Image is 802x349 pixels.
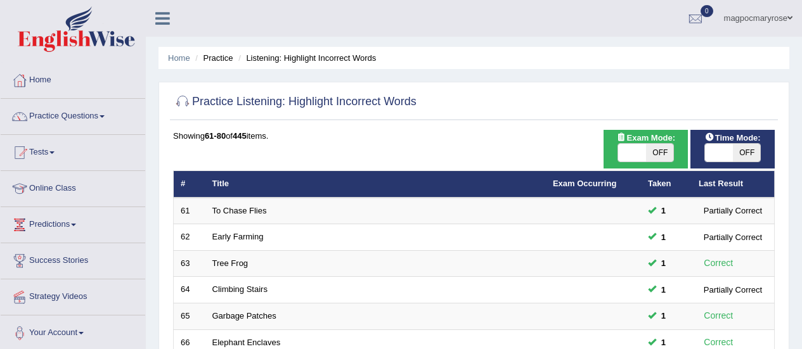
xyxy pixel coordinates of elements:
a: Tree Frog [212,258,249,268]
a: Practice Questions [1,99,145,130]
a: Garbage Patches [212,311,276,320]
a: Success Stories [1,243,145,275]
a: Home [1,63,145,94]
a: Predictions [1,207,145,239]
td: 62 [174,224,205,251]
div: Correct [699,256,739,270]
span: You can still take this question [656,204,671,217]
td: 64 [174,277,205,303]
a: Strategy Videos [1,279,145,311]
span: Exam Mode: [612,131,680,144]
th: Title [205,171,546,198]
li: Practice [192,52,233,64]
a: Climbing Stairs [212,284,268,294]
a: Early Farming [212,232,264,241]
div: Partially Correct [699,283,767,296]
li: Listening: Highlight Incorrect Words [235,52,376,64]
div: Correct [699,308,739,323]
span: You can still take this question [656,309,671,322]
td: 61 [174,198,205,224]
span: You can still take this question [656,231,671,244]
b: 445 [233,131,247,141]
span: You can still take this question [656,257,671,270]
div: Show exams occurring in exams [604,130,688,168]
a: To Chase Flies [212,206,267,215]
b: 61-80 [205,131,226,141]
th: Taken [641,171,692,198]
span: OFF [733,144,761,162]
div: Showing of items. [173,130,775,142]
a: Exam Occurring [553,179,616,188]
td: 65 [174,303,205,330]
a: Your Account [1,315,145,347]
div: Partially Correct [699,231,767,244]
a: Online Class [1,171,145,203]
span: Time Mode: [700,131,766,144]
a: Elephant Enclaves [212,338,281,347]
a: Home [168,53,190,63]
th: # [174,171,205,198]
h2: Practice Listening: Highlight Incorrect Words [173,92,417,111]
div: Partially Correct [699,204,767,217]
span: 0 [701,5,713,17]
span: You can still take this question [656,283,671,296]
span: OFF [646,144,674,162]
a: Tests [1,135,145,167]
td: 63 [174,250,205,277]
th: Last Result [692,171,775,198]
span: You can still take this question [656,336,671,349]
